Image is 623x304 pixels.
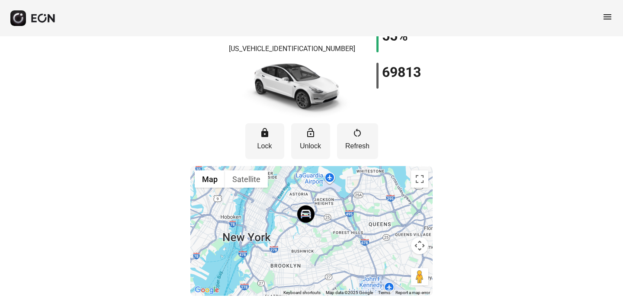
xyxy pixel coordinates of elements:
[245,123,284,159] button: Lock
[352,128,363,138] span: restart_alt
[295,141,326,151] p: Unlock
[341,141,374,151] p: Refresh
[337,123,378,159] button: Refresh
[291,123,330,159] button: Unlock
[411,268,428,285] button: Drag Pegman onto the map to open Street View
[305,128,316,138] span: lock_open
[193,285,221,296] a: Open this area in Google Maps (opens a new window)
[283,290,321,296] button: Keyboard shortcuts
[231,58,353,118] img: car
[378,290,390,295] a: Terms (opens in new tab)
[602,12,613,22] span: menu
[195,170,225,188] button: Show street map
[382,67,421,77] h1: 69813
[225,170,268,188] button: Show satellite imagery
[229,44,355,54] p: [US_VEHICLE_IDENTIFICATION_NUMBER]
[382,31,408,41] h1: 55%
[395,290,430,295] a: Report a map error
[264,26,320,37] h1: C402749
[260,128,270,138] span: lock
[250,141,280,151] p: Lock
[411,170,428,188] button: Toggle fullscreen view
[193,285,221,296] img: Google
[411,237,428,254] button: Map camera controls
[326,290,373,295] span: Map data ©2025 Google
